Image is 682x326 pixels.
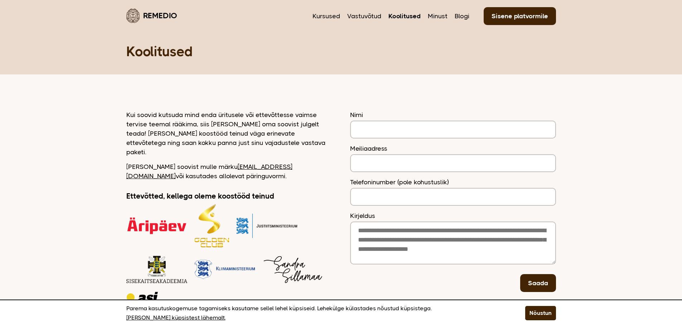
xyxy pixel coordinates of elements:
[347,11,381,21] a: Vastuvõtud
[126,191,332,201] h2: Ettevõtted, kellega oleme koostööd teinud
[350,110,556,120] label: Nimi
[126,7,177,24] a: Remedio
[262,254,323,284] img: Kliimaministeeriumi logo
[126,43,556,60] h1: Koolitused
[455,11,469,21] a: Blogi
[484,7,556,25] a: Sisene platvormile
[126,162,332,181] p: [PERSON_NAME] soovist mulle märku või kasutades allolevat päringuvormi.
[126,254,187,284] img: Sisekaitseakadeemia logo
[126,304,507,322] p: Parema kasutuskogemuse tagamiseks kasutame sellel lehel küpsiseid. Lehekülge külastades nõustud k...
[388,11,421,21] a: Koolitused
[126,9,140,23] img: Remedio logo
[350,144,556,153] label: Meiliaadress
[126,204,187,247] img: Äripäeva logo
[350,177,556,187] label: Telefoninumber (pole kohustuslik)
[313,11,340,21] a: Kursused
[525,306,556,320] button: Nõustun
[350,211,556,220] label: Kirjeldus
[236,204,297,247] img: Justiitsministeeriumi logo
[194,204,229,247] img: Golden Club logo
[194,254,255,284] img: Kliimaministeeriumi logo
[428,11,448,21] a: Minust
[520,274,556,292] button: Saada
[126,110,332,157] p: Kui soovid kutsuda mind enda üritusele või ettevõttesse vaimse tervise teemal rääkima, siis [PERS...
[126,313,226,322] a: [PERSON_NAME] küpsistest lähemalt.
